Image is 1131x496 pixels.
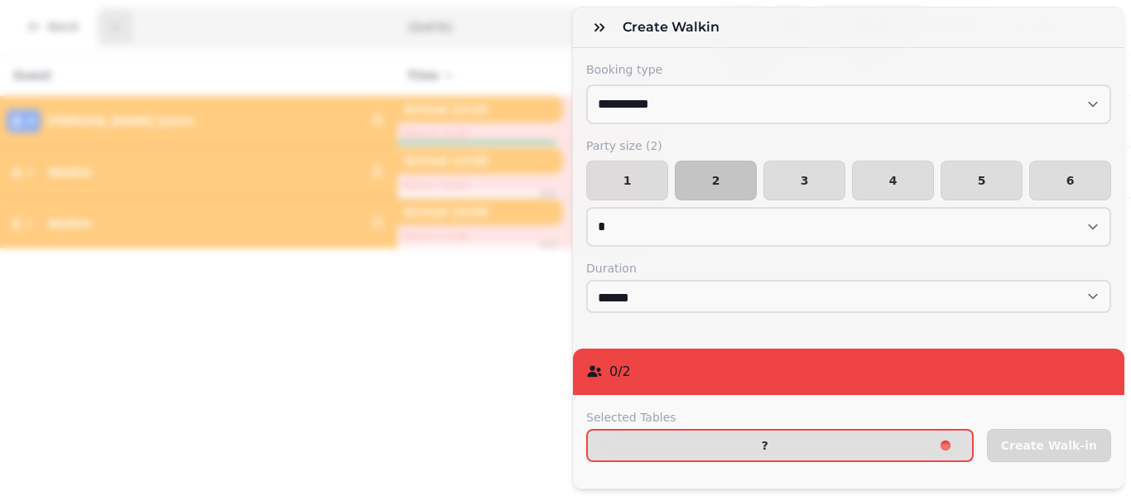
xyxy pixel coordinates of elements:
[852,161,934,200] button: 4
[689,175,743,186] span: 2
[586,260,1111,277] label: Duration
[955,175,1008,186] span: 5
[777,175,831,186] span: 3
[586,409,974,426] label: Selected Tables
[763,161,845,200] button: 3
[675,161,757,200] button: 2
[1001,440,1097,451] span: Create Walk-in
[586,61,1111,78] label: Booking type
[941,161,1023,200] button: 5
[866,175,920,186] span: 4
[623,17,726,37] h3: Create walkin
[762,440,768,451] p: ?
[586,137,1111,154] label: Party size ( 2 )
[609,362,631,382] p: 0 / 2
[1029,161,1111,200] button: 6
[600,175,654,186] span: 1
[586,161,668,200] button: 1
[586,429,974,462] button: ?
[987,429,1111,462] button: Create Walk-in
[1043,175,1097,186] span: 6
